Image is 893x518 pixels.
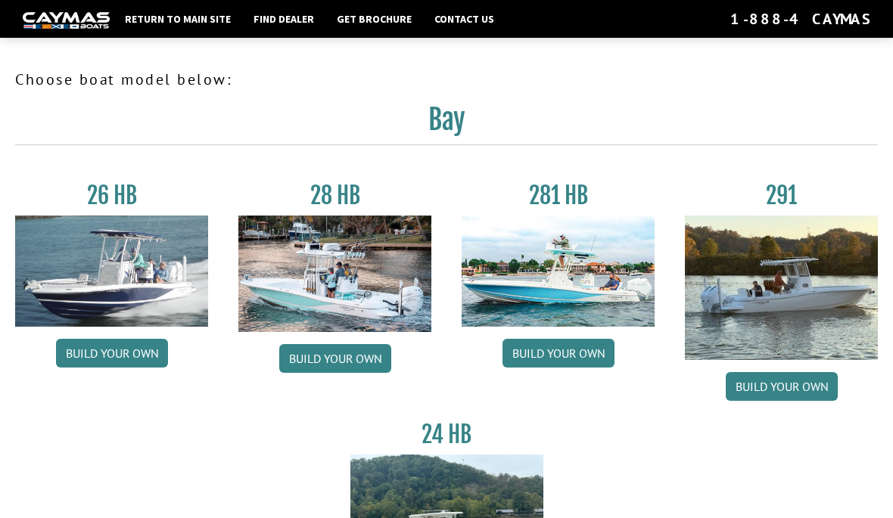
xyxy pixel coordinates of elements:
[15,181,208,209] h3: 26 HB
[117,9,238,29] a: Return to main site
[56,339,168,368] a: Build your own
[15,103,878,145] h2: Bay
[503,339,615,368] a: Build your own
[238,216,431,332] img: 28_hb_thumbnail_for_caymas_connect.jpg
[279,344,391,373] a: Build your own
[685,216,878,360] img: 291_Thumbnail.jpg
[462,216,655,327] img: 28-hb-twin.jpg
[726,372,838,401] a: Build your own
[329,9,419,29] a: Get Brochure
[730,9,870,29] div: 1-888-4CAYMAS
[238,181,431,209] h3: 28 HB
[15,68,878,91] p: Choose boat model below:
[350,420,543,448] h3: 24 HB
[462,181,655,209] h3: 281 HB
[427,9,502,29] a: Contact Us
[685,181,878,209] h3: 291
[15,216,208,327] img: 26_new_photo_resized.jpg
[246,9,322,29] a: Find Dealer
[23,12,110,28] img: white-logo-c9c8dbefe5ff5ceceb0f0178aa75bf4bb51f6bca0971e226c86eb53dfe498488.png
